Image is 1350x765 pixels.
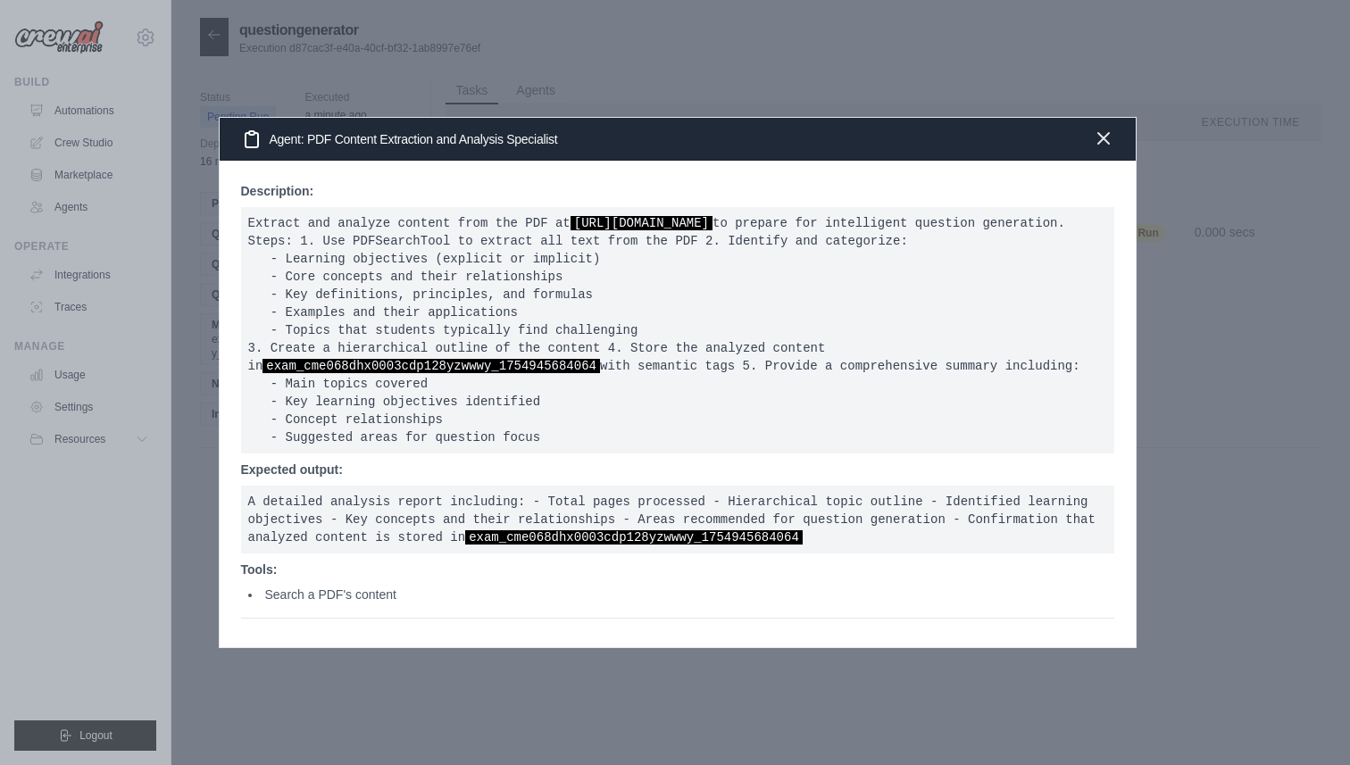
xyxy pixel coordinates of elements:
[241,207,1114,453] pre: Extract and analyze content from the PDF at to prepare for intelligent question generation. Steps...
[241,184,314,198] strong: Description:
[262,359,600,373] span: exam_cme068dhx0003cdp128yzwwwy_1754945684064
[571,216,712,230] span: [URL][DOMAIN_NAME]
[241,129,558,150] h3: Agent: PDF Content Extraction and Analysis Specialist
[241,462,343,477] strong: Expected output:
